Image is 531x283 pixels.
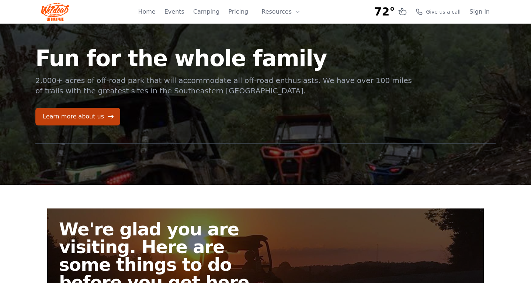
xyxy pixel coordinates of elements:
[257,4,305,19] button: Resources
[35,108,120,125] a: Learn more about us
[164,7,184,16] a: Events
[228,7,248,16] a: Pricing
[41,3,69,21] img: Wildcat Logo
[469,7,490,16] a: Sign In
[193,7,219,16] a: Camping
[35,47,413,69] h1: Fun for the whole family
[426,8,461,15] span: Give us a call
[138,7,155,16] a: Home
[416,8,461,15] a: Give us a call
[35,75,413,96] p: 2,000+ acres of off-road park that will accommodate all off-road enthusiasts. We have over 100 mi...
[374,5,395,18] span: 72°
